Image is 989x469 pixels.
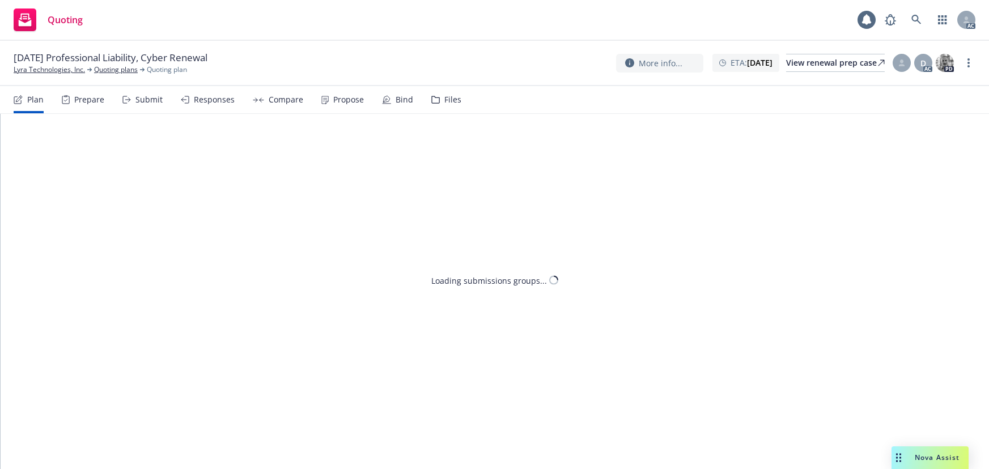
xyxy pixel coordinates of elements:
button: Nova Assist [892,446,969,469]
span: ETA : [731,57,772,69]
div: Propose [333,95,364,104]
a: Quoting [9,4,87,36]
span: Quoting [48,15,83,24]
div: Loading submissions groups... [431,274,547,286]
a: Lyra Technologies, Inc. [14,65,85,75]
span: More info... [639,57,682,69]
div: Prepare [74,95,104,104]
button: More info... [616,54,703,73]
span: [DATE] Professional Liability, Cyber Renewal [14,51,207,65]
span: D [920,57,926,69]
a: more [962,56,975,70]
div: Bind [396,95,413,104]
div: Drag to move [892,446,906,469]
img: photo [936,54,954,72]
div: View renewal prep case [786,54,885,71]
a: Search [905,8,928,31]
span: Quoting plan [147,65,187,75]
span: Nova Assist [915,453,960,462]
div: Submit [135,95,163,104]
a: View renewal prep case [786,54,885,72]
div: Files [444,95,461,104]
div: Responses [194,95,235,104]
div: Compare [269,95,303,104]
div: Plan [27,95,44,104]
a: Switch app [931,8,954,31]
a: Quoting plans [94,65,138,75]
strong: [DATE] [747,57,772,68]
a: Report a Bug [879,8,902,31]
